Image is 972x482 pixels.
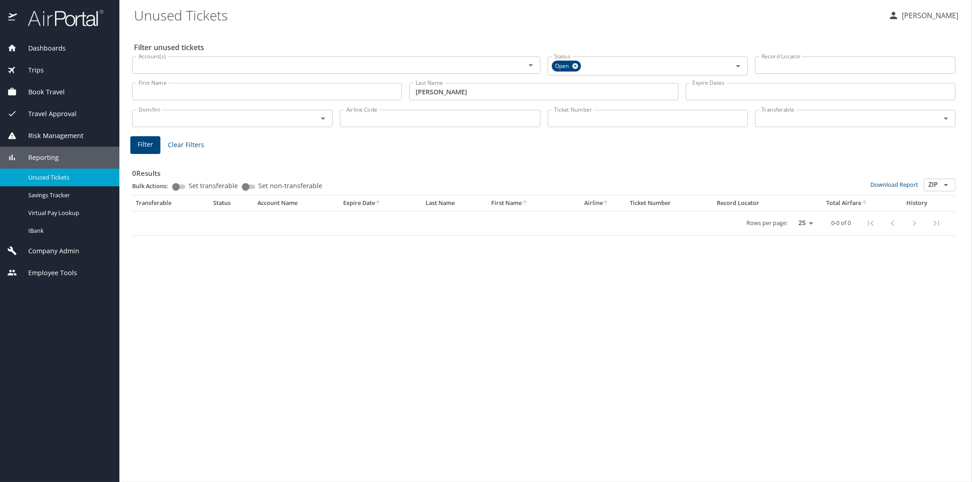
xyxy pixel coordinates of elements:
[17,43,66,53] span: Dashboards
[522,200,529,206] button: sort
[138,139,153,150] span: Filter
[18,9,103,27] img: airportal-logo.png
[8,9,18,27] img: icon-airportal.png
[17,153,59,163] span: Reporting
[164,137,208,154] button: Clear Filters
[568,195,626,211] th: Airline
[375,200,381,206] button: sort
[552,62,575,71] span: Open
[132,163,956,179] h3: 0 Results
[603,200,609,206] button: sort
[746,220,787,226] p: Rows per page:
[134,40,957,55] h2: Filter unused tickets
[28,209,108,217] span: Virtual Pay Lookup
[17,268,77,278] span: Employee Tools
[17,65,44,75] span: Trips
[488,195,568,211] th: First Name
[130,136,160,154] button: Filter
[28,191,108,200] span: Savings Tracker
[552,61,581,72] div: Open
[134,1,881,29] h1: Unused Tickets
[132,195,956,236] table: custom pagination table
[339,195,422,211] th: Expire Date
[885,7,962,24] button: [PERSON_NAME]
[317,112,329,125] button: Open
[899,10,958,21] p: [PERSON_NAME]
[136,199,206,207] div: Transferable
[17,246,79,256] span: Company Admin
[940,112,952,125] button: Open
[803,195,891,211] th: Total Airfare
[862,200,868,206] button: sort
[714,195,803,211] th: Record Locator
[732,60,745,72] button: Open
[28,173,108,182] span: Unused Tickets
[17,109,77,119] span: Travel Approval
[210,195,254,211] th: Status
[189,183,238,189] span: Set transferable
[168,139,204,151] span: Clear Filters
[17,87,65,97] span: Book Travel
[132,182,175,190] p: Bulk Actions:
[791,216,817,230] select: rows per page
[17,131,83,141] span: Risk Management
[254,195,339,211] th: Account Name
[831,220,851,226] p: 0-0 of 0
[891,195,942,211] th: History
[422,195,488,211] th: Last Name
[870,180,918,189] a: Download Report
[258,183,322,189] span: Set non-transferable
[525,59,537,72] button: Open
[626,195,714,211] th: Ticket Number
[940,179,952,191] button: Open
[28,226,108,235] span: IBank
